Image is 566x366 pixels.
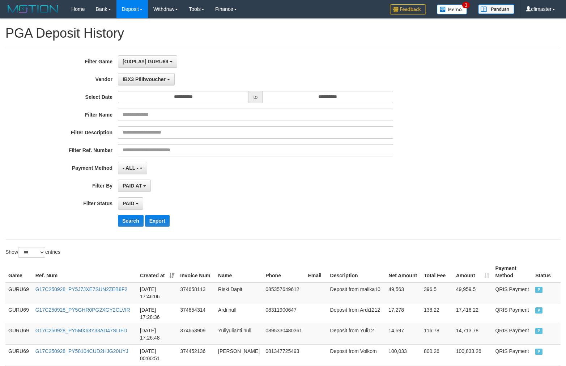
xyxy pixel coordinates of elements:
[249,91,263,103] span: to
[421,282,453,303] td: 396.5
[453,282,493,303] td: 49,959.5
[123,201,134,206] span: PAID
[535,328,542,334] span: PAID
[5,26,561,41] h1: PGA Deposit History
[215,303,263,324] td: Ardi null
[5,4,60,14] img: MOTION_logo.png
[118,55,177,68] button: [OXPLAY] GURU69
[177,262,215,282] th: Invoice Num
[137,282,177,303] td: [DATE] 17:46:06
[386,303,421,324] td: 17,278
[327,262,386,282] th: Description
[421,262,453,282] th: Total Fee
[118,162,147,174] button: - ALL -
[421,344,453,365] td: 800.26
[421,324,453,344] td: 116.78
[35,348,128,354] a: G17C250928_PY58104CUD2HJG20UYJ
[35,307,130,313] a: G17C250928_PY5GHR0PG2XGY2CLVIR
[137,324,177,344] td: [DATE] 17:26:48
[327,344,386,365] td: Deposit from Volkom
[386,324,421,344] td: 14,597
[535,287,542,293] span: PAID
[453,262,493,282] th: Amount: activate to sort column ascending
[492,303,532,324] td: QRIS Payment
[33,262,137,282] th: Ref. Num
[5,247,60,258] label: Show entries
[492,262,532,282] th: Payment Method
[177,282,215,303] td: 374658113
[492,344,532,365] td: QRIS Payment
[137,344,177,365] td: [DATE] 00:00:51
[123,183,142,189] span: PAID AT
[137,303,177,324] td: [DATE] 17:28:36
[118,73,175,85] button: IBX3 Pilihvoucher
[462,2,470,8] span: 1
[386,282,421,303] td: 49,563
[453,303,493,324] td: 17,416.22
[118,180,151,192] button: PAID AT
[215,344,263,365] td: [PERSON_NAME]
[492,324,532,344] td: QRIS Payment
[327,282,386,303] td: Deposit from malika10
[453,324,493,344] td: 14,713.78
[123,76,166,82] span: IBX3 Pilihvoucher
[263,262,305,282] th: Phone
[18,247,45,258] select: Showentries
[263,303,305,324] td: 08311900647
[453,344,493,365] td: 100,833.26
[390,4,426,14] img: Feedback.jpg
[177,324,215,344] td: 374653909
[35,286,127,292] a: G17C250928_PY5J7JXE7SUN2ZEB8F2
[5,303,33,324] td: GURU69
[263,324,305,344] td: 0895330480361
[5,324,33,344] td: GURU69
[263,344,305,365] td: 081347725493
[263,282,305,303] td: 085357649612
[327,324,386,344] td: Deposit from Yuli12
[5,262,33,282] th: Game
[532,262,561,282] th: Status
[535,349,542,355] span: PAID
[123,165,139,171] span: - ALL -
[535,307,542,314] span: PAID
[118,197,143,210] button: PAID
[215,282,263,303] td: Riski Dapit
[177,303,215,324] td: 374654314
[35,328,127,333] a: G17C250928_PY5MX63Y33AD47SLIFD
[123,59,168,64] span: [OXPLAY] GURU69
[386,262,421,282] th: Net Amount
[327,303,386,324] td: Deposit from Ardi1212
[177,344,215,365] td: 374452136
[305,262,327,282] th: Email
[386,344,421,365] td: 100,033
[437,4,467,14] img: Button%20Memo.svg
[145,215,170,227] button: Export
[478,4,514,14] img: panduan.png
[215,262,263,282] th: Name
[118,215,144,227] button: Search
[137,262,177,282] th: Created at: activate to sort column ascending
[215,324,263,344] td: Yuliyulianti null
[492,282,532,303] td: QRIS Payment
[421,303,453,324] td: 138.22
[5,282,33,303] td: GURU69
